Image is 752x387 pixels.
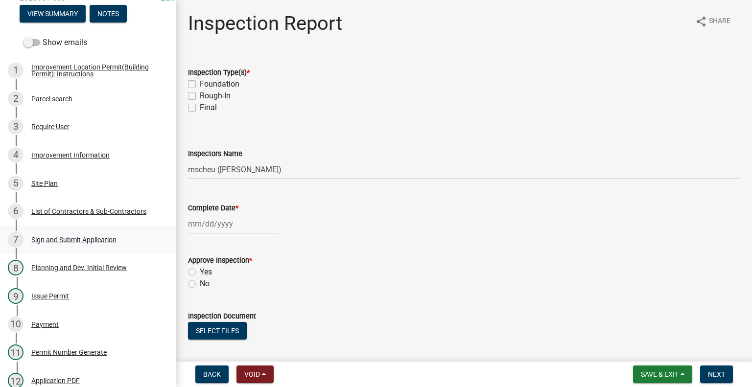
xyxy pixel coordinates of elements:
span: Void [244,370,260,378]
div: Improvement Location Permit(Building Permit): Instructions [31,64,161,77]
button: Next [700,365,733,383]
span: Next [708,370,725,378]
div: 3 [8,119,23,135]
div: 1 [8,63,23,78]
button: Back [195,365,229,383]
div: 7 [8,232,23,248]
h1: Inspection Report [188,12,342,35]
wm-modal-confirm: Summary [20,11,86,19]
button: shareShare [687,12,738,31]
div: 11 [8,344,23,360]
div: 2 [8,91,23,107]
button: Select files [188,322,247,340]
label: Complete Date [188,205,238,212]
label: Final [200,102,217,114]
div: Site Plan [31,180,58,187]
div: Sign and Submit Application [31,236,117,243]
div: Issue Permit [31,293,69,299]
div: Planning and Dev. Initial Review [31,264,127,271]
div: Require User [31,123,70,130]
div: Permit Number Generate [31,349,107,356]
label: Yes [200,266,212,278]
button: Save & Exit [633,365,692,383]
div: 8 [8,260,23,275]
button: Void [236,365,274,383]
div: 5 [8,176,23,191]
label: Approve Inspection [188,257,252,264]
div: Parcel search [31,95,72,102]
div: Application PDF [31,377,80,384]
label: Inspection Type(s) [188,69,250,76]
div: 9 [8,288,23,304]
span: Back [203,370,221,378]
div: List of Contractors & Sub-Contractors [31,208,146,215]
div: 6 [8,204,23,219]
input: mm/dd/yyyy [188,214,278,234]
wm-modal-confirm: Notes [90,11,127,19]
label: Inspection Document [188,313,256,320]
span: Save & Exit [641,370,679,378]
div: 10 [8,317,23,332]
div: Improvement Information [31,152,110,159]
span: Share [709,16,730,27]
div: Payment [31,321,59,328]
div: 4 [8,147,23,163]
label: Foundation [200,78,239,90]
label: Inspectors Name [188,151,242,158]
label: No [200,278,210,290]
button: Notes [90,5,127,23]
label: Show emails [23,37,87,48]
label: Rough-In [200,90,231,102]
i: share [695,16,707,27]
button: View Summary [20,5,86,23]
